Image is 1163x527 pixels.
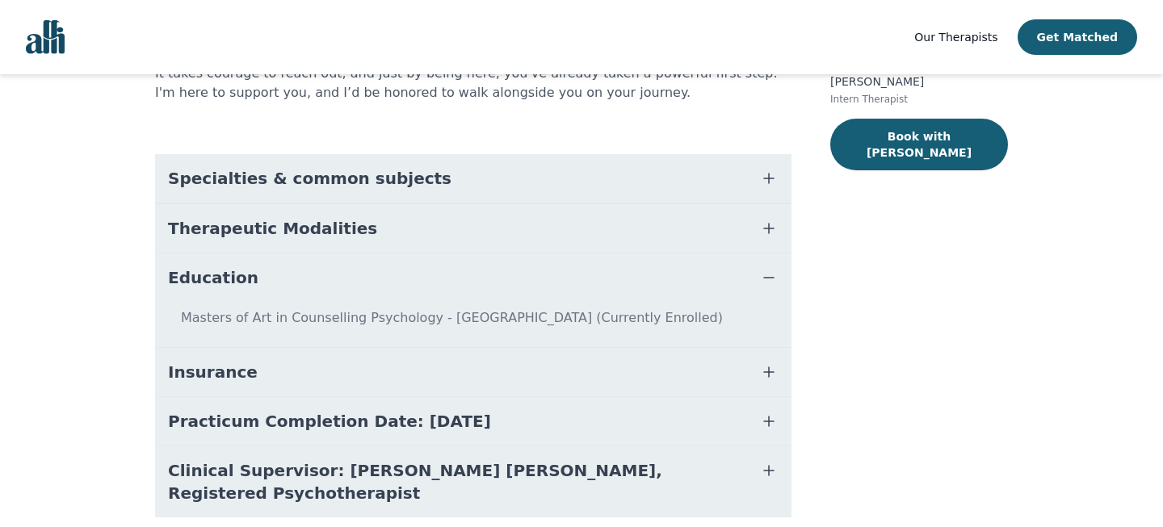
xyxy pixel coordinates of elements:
p: [PERSON_NAME] [830,73,1008,90]
span: Practicum Completion Date: [DATE] [168,410,491,433]
button: Education [155,253,791,302]
span: Our Therapists [914,31,997,44]
span: Specialties & common subjects [168,167,451,190]
span: Clinical Supervisor: [PERSON_NAME] [PERSON_NAME], Registered Psychotherapist [168,459,740,504]
p: Intern Therapist [830,93,1008,106]
button: Clinical Supervisor: [PERSON_NAME] [PERSON_NAME], Registered Psychotherapist [155,446,791,517]
img: alli logo [26,20,65,54]
p: Masters of Art in Counselling Psychology - [GEOGRAPHIC_DATA] (Currently Enrolled) [162,308,785,341]
button: Specialties & common subjects [155,154,791,203]
button: Therapeutic Modalities [155,204,791,253]
button: Insurance [155,348,791,396]
button: Book with [PERSON_NAME] [830,119,1008,170]
span: Education [168,266,258,289]
span: Insurance [168,361,258,383]
span: Therapeutic Modalities [168,217,377,240]
p: It takes courage to reach out, and just by being here, you've already taken a powerful first step... [155,64,791,102]
button: Get Matched [1018,19,1137,55]
a: Our Therapists [914,27,997,47]
button: Practicum Completion Date: [DATE] [155,397,791,445]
